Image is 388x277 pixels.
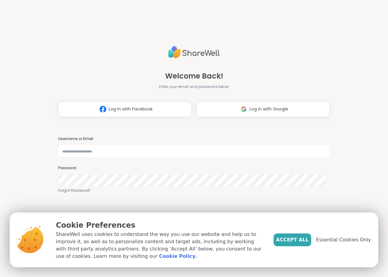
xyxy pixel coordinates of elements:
img: ShareWell Logo [168,44,220,61]
span: Enter your email and password below [159,84,229,89]
span: Accept All [276,236,309,244]
button: Accept All [274,233,311,246]
button: Log in with Google [196,102,330,117]
button: Log in with Facebook [58,102,192,117]
p: ShareWell uses cookies to understand the way you use our website and help us to improve it, as we... [56,231,264,260]
h3: Username or Email [58,136,330,142]
p: Cookie Preferences [56,220,264,231]
span: Essential Cookies Only [316,236,371,244]
span: Log in with Facebook [109,106,153,112]
h3: Password [58,166,330,171]
a: Forgot Password? [58,188,330,193]
a: Cookie Policy. [159,253,197,260]
img: ShareWell Logomark [97,103,109,115]
span: Welcome Back! [165,71,223,82]
span: Log in with Google [250,106,288,112]
img: ShareWell Logomark [238,103,250,115]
